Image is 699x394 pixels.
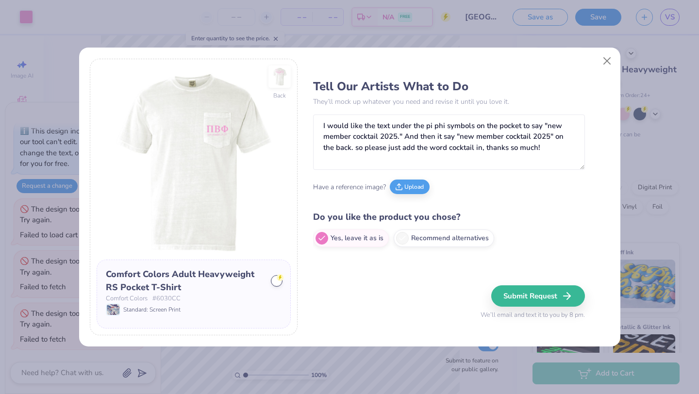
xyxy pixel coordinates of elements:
[313,97,585,107] p: They’ll mock up whatever you need and revise it until you love it.
[313,210,585,224] h4: Do you like the product you chose?
[152,294,181,304] span: # 6030CC
[123,305,181,314] span: Standard: Screen Print
[313,182,386,192] span: Have a reference image?
[313,230,389,247] label: Yes, leave it as is
[491,285,585,307] button: Submit Request
[481,311,585,320] span: We’ll email and text it to you by 8 pm.
[394,230,494,247] label: Recommend alternatives
[106,268,264,294] div: Comfort Colors Adult Heavyweight RS Pocket T-Shirt
[313,115,585,170] textarea: I would like the text under the pi phi symbols on the pocket to say "new member cocktail 2025." A...
[107,304,119,315] img: Standard: Screen Print
[390,180,430,194] button: Upload
[106,294,148,304] span: Comfort Colors
[97,66,291,260] img: Front
[273,91,286,100] div: Back
[598,52,616,70] button: Close
[313,79,585,94] h3: Tell Our Artists What to Do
